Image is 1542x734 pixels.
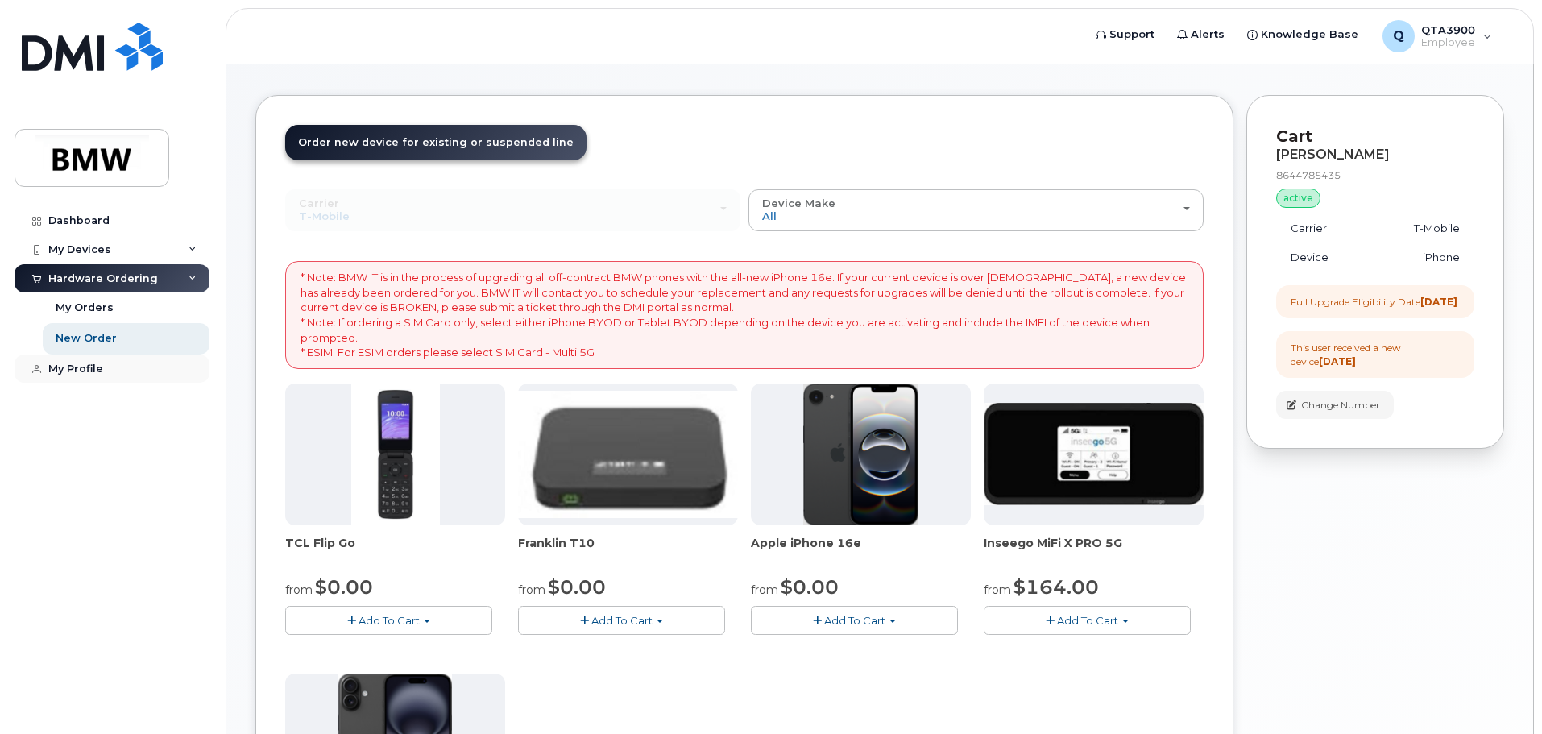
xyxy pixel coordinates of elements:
td: Device [1276,243,1370,272]
button: Add To Cart [518,606,725,634]
strong: [DATE] [1319,355,1356,367]
small: from [285,583,313,597]
button: Add To Cart [751,606,958,634]
span: Q [1393,27,1404,46]
small: from [984,583,1011,597]
span: Device Make [762,197,835,209]
td: T-Mobile [1370,214,1474,243]
div: This user received a new device [1291,341,1460,368]
span: Change Number [1301,398,1380,413]
a: Support [1084,19,1166,51]
button: Add To Cart [285,606,492,634]
span: Alerts [1191,27,1225,43]
a: Alerts [1166,19,1236,51]
button: Change Number [1276,391,1394,419]
span: All [762,209,777,222]
span: $164.00 [1013,575,1099,599]
div: Full Upgrade Eligibility Date [1291,295,1457,309]
img: t10.jpg [518,391,738,518]
span: Employee [1421,36,1475,49]
iframe: Messenger Launcher [1472,664,1530,722]
span: Add To Cart [824,614,885,627]
button: Device Make All [748,189,1204,231]
span: $0.00 [548,575,606,599]
img: iphone16e.png [803,384,919,525]
div: [PERSON_NAME] [1276,147,1474,162]
div: Apple iPhone 16e [751,535,971,567]
img: cut_small_inseego_5G.jpg [984,403,1204,506]
span: Add To Cart [359,614,420,627]
button: Add To Cart [984,606,1191,634]
span: Knowledge Base [1261,27,1358,43]
p: Cart [1276,125,1474,148]
div: TCL Flip Go [285,535,505,567]
span: QTA3900 [1421,23,1475,36]
span: $0.00 [315,575,373,599]
span: Add To Cart [591,614,653,627]
span: Add To Cart [1057,614,1118,627]
strong: [DATE] [1420,296,1457,308]
div: Inseego MiFi X PRO 5G [984,535,1204,567]
span: Support [1109,27,1154,43]
small: from [518,583,545,597]
div: QTA3900 [1371,20,1503,52]
div: Franklin T10 [518,535,738,567]
td: iPhone [1370,243,1474,272]
div: active [1276,189,1320,208]
img: TCL_FLIP_MODE.jpg [351,384,440,525]
small: from [751,583,778,597]
p: * Note: BMW IT is in the process of upgrading all off-contract BMW phones with the all-new iPhone... [301,270,1188,359]
span: Order new device for existing or suspended line [298,136,574,148]
span: $0.00 [781,575,839,599]
div: 8644785435 [1276,168,1474,182]
a: Knowledge Base [1236,19,1370,51]
td: Carrier [1276,214,1370,243]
